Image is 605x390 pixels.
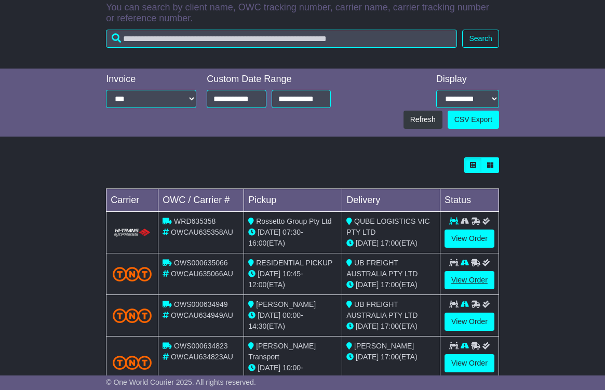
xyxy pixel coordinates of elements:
span: [DATE] [258,270,280,278]
span: UB FREIGHT AUSTRALIA PTY LTD [346,300,418,319]
a: View Order [445,354,494,372]
img: TNT_Domestic.png [113,356,152,370]
td: Status [440,189,499,212]
span: OWS000635066 [174,259,228,267]
span: OWCAU634949AU [171,311,233,319]
span: [PERSON_NAME] [354,342,414,350]
span: [DATE] [258,364,280,372]
span: OWS000634949 [174,300,228,308]
span: Rossetto Group Pty Ltd [256,217,332,225]
span: [DATE] [258,311,280,319]
img: HiTrans.png [113,228,152,238]
button: Refresh [404,111,442,129]
a: View Order [445,271,494,289]
span: 10:00 [283,364,301,372]
span: 17:00 [381,322,399,330]
a: View Order [445,313,494,331]
span: 17:00 [381,280,399,289]
span: 00:00 [283,311,301,319]
span: QUBE LOGISTICS VIC PTY LTD [346,217,429,236]
span: [PERSON_NAME] Transport [248,342,316,361]
td: Pickup [244,189,342,212]
span: 07:30 [283,228,301,236]
button: Search [462,30,499,48]
span: [DATE] [356,353,379,361]
span: 17:00 [248,374,266,383]
span: [DATE] [258,228,280,236]
div: - (ETA) [248,268,338,290]
img: TNT_Domestic.png [113,267,152,281]
span: [DATE] [356,322,379,330]
span: 10:45 [283,270,301,278]
div: (ETA) [346,238,436,249]
div: - (ETA) [248,310,338,332]
div: (ETA) [346,352,436,362]
a: CSV Export [448,111,499,129]
span: © One World Courier 2025. All rights reserved. [106,378,256,386]
div: Invoice [106,74,196,85]
td: OWC / Carrier # [158,189,244,212]
div: (ETA) [346,279,436,290]
span: 17:00 [381,353,399,361]
span: UB FREIGHT AUSTRALIA PTY LTD [346,259,418,278]
span: 12:00 [248,280,266,289]
div: - (ETA) [248,227,338,249]
span: 17:00 [381,239,399,247]
span: OWS000634823 [174,342,228,350]
span: 14:30 [248,322,266,330]
span: [DATE] [356,280,379,289]
img: TNT_Domestic.png [113,308,152,322]
span: [DATE] [356,239,379,247]
td: Delivery [342,189,440,212]
td: Carrier [106,189,158,212]
span: RESIDENTIAL PICKUP [256,259,332,267]
span: OWCAU635066AU [171,270,233,278]
div: (ETA) [346,321,436,332]
span: OWCAU634823AU [171,353,233,361]
div: Display [436,74,499,85]
p: You can search by client name, OWC tracking number, carrier name, carrier tracking number or refe... [106,2,499,24]
div: - (ETA) [248,362,338,384]
a: View Order [445,230,494,248]
span: 16:00 [248,239,266,247]
span: [PERSON_NAME] [256,300,316,308]
div: Custom Date Range [207,74,331,85]
span: WRD635358 [174,217,216,225]
span: OWCAU635358AU [171,228,233,236]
